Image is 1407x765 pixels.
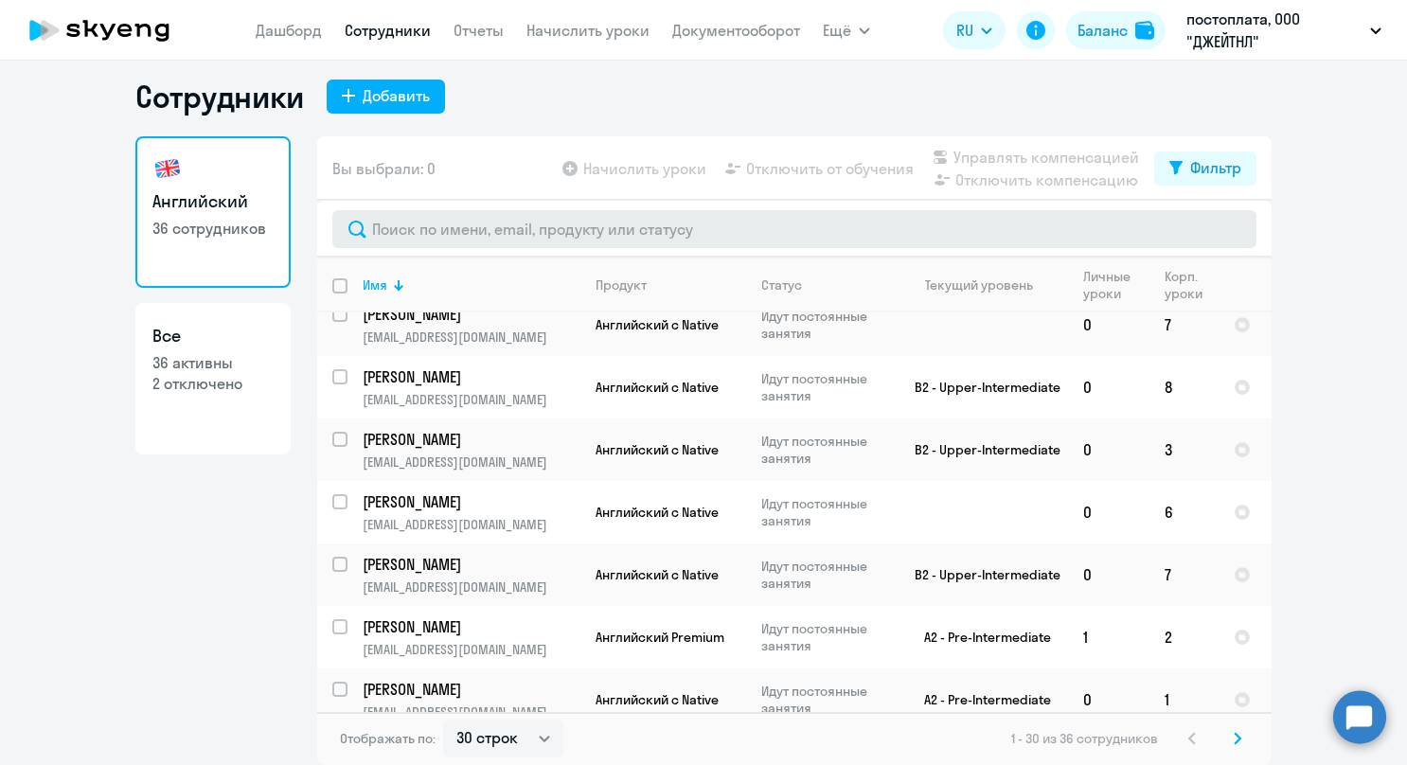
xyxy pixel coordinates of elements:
[761,308,891,342] p: Идут постоянные занятия
[1154,151,1256,186] button: Фильтр
[596,316,719,333] span: Английский с Native
[892,606,1068,668] td: A2 - Pre-Intermediate
[363,366,579,387] a: [PERSON_NAME]
[363,679,579,700] a: [PERSON_NAME]
[135,303,291,454] a: Все36 активны2 отключено
[907,276,1067,294] div: Текущий уровень
[1149,668,1219,731] td: 1
[363,276,387,294] div: Имя
[925,276,1033,294] div: Текущий уровень
[363,578,579,596] p: [EMAIL_ADDRESS][DOMAIN_NAME]
[1149,481,1219,543] td: 6
[956,19,973,42] span: RU
[1078,19,1128,42] div: Баланс
[1011,730,1158,747] span: 1 - 30 из 36 сотрудников
[1149,418,1219,481] td: 3
[152,218,274,239] p: 36 сотрудников
[363,616,579,637] a: [PERSON_NAME]
[1190,156,1241,179] div: Фильтр
[943,11,1006,49] button: RU
[1149,356,1219,418] td: 8
[892,543,1068,606] td: B2 - Upper-Intermediate
[345,21,431,40] a: Сотрудники
[332,157,436,180] span: Вы выбрали: 0
[761,276,891,294] div: Статус
[363,516,579,533] p: [EMAIL_ADDRESS][DOMAIN_NAME]
[1068,294,1149,356] td: 0
[152,153,183,184] img: english
[363,304,579,325] a: [PERSON_NAME]
[1149,606,1219,668] td: 2
[672,21,800,40] a: Документооборот
[152,189,274,214] h3: Английский
[152,373,274,394] p: 2 отключено
[823,11,870,49] button: Ещё
[363,554,577,575] p: [PERSON_NAME]
[761,558,891,592] p: Идут постоянные занятия
[332,210,1256,248] input: Поиск по имени, email, продукту или статусу
[135,78,304,116] h1: Сотрудники
[1177,8,1391,53] button: постоплата, ООО "ДЖЕЙТНЛ"
[1149,294,1219,356] td: 7
[363,276,579,294] div: Имя
[596,629,724,646] span: Английский Premium
[363,491,579,512] a: [PERSON_NAME]
[363,616,577,637] p: [PERSON_NAME]
[1068,418,1149,481] td: 0
[363,641,579,658] p: [EMAIL_ADDRESS][DOMAIN_NAME]
[1186,8,1362,53] p: постоплата, ООО "ДЖЕЙТНЛ"
[1068,668,1149,731] td: 0
[761,620,891,654] p: Идут постоянные занятия
[363,429,577,450] p: [PERSON_NAME]
[1149,543,1219,606] td: 7
[152,352,274,373] p: 36 активны
[363,491,577,512] p: [PERSON_NAME]
[761,276,802,294] div: Статус
[596,504,719,521] span: Английский с Native
[363,554,579,575] a: [PERSON_NAME]
[1135,21,1154,40] img: balance
[256,21,322,40] a: Дашборд
[526,21,650,40] a: Начислить уроки
[596,276,745,294] div: Продукт
[363,304,577,325] p: [PERSON_NAME]
[340,730,436,747] span: Отображать по:
[1068,481,1149,543] td: 0
[454,21,504,40] a: Отчеты
[596,691,719,708] span: Английский с Native
[892,356,1068,418] td: B2 - Upper-Intermediate
[596,276,647,294] div: Продукт
[363,391,579,408] p: [EMAIL_ADDRESS][DOMAIN_NAME]
[761,370,891,404] p: Идут постоянные занятия
[363,429,579,450] a: [PERSON_NAME]
[363,84,430,107] div: Добавить
[1083,268,1149,302] div: Личные уроки
[1165,268,1218,302] div: Корп. уроки
[596,566,719,583] span: Английский с Native
[1165,268,1202,302] div: Корп. уроки
[892,668,1068,731] td: A2 - Pre-Intermediate
[823,19,851,42] span: Ещё
[1068,543,1149,606] td: 0
[363,703,579,721] p: [EMAIL_ADDRESS][DOMAIN_NAME]
[596,441,719,458] span: Английский с Native
[1083,268,1131,302] div: Личные уроки
[152,324,274,348] h3: Все
[1068,606,1149,668] td: 1
[363,679,577,700] p: [PERSON_NAME]
[363,454,579,471] p: [EMAIL_ADDRESS][DOMAIN_NAME]
[761,495,891,529] p: Идут постоянные занятия
[596,379,719,396] span: Английский с Native
[892,418,1068,481] td: B2 - Upper-Intermediate
[1066,11,1166,49] button: Балансbalance
[1068,356,1149,418] td: 0
[363,366,577,387] p: [PERSON_NAME]
[761,433,891,467] p: Идут постоянные занятия
[761,683,891,717] p: Идут постоянные занятия
[327,80,445,114] button: Добавить
[363,329,579,346] p: [EMAIL_ADDRESS][DOMAIN_NAME]
[135,136,291,288] a: Английский36 сотрудников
